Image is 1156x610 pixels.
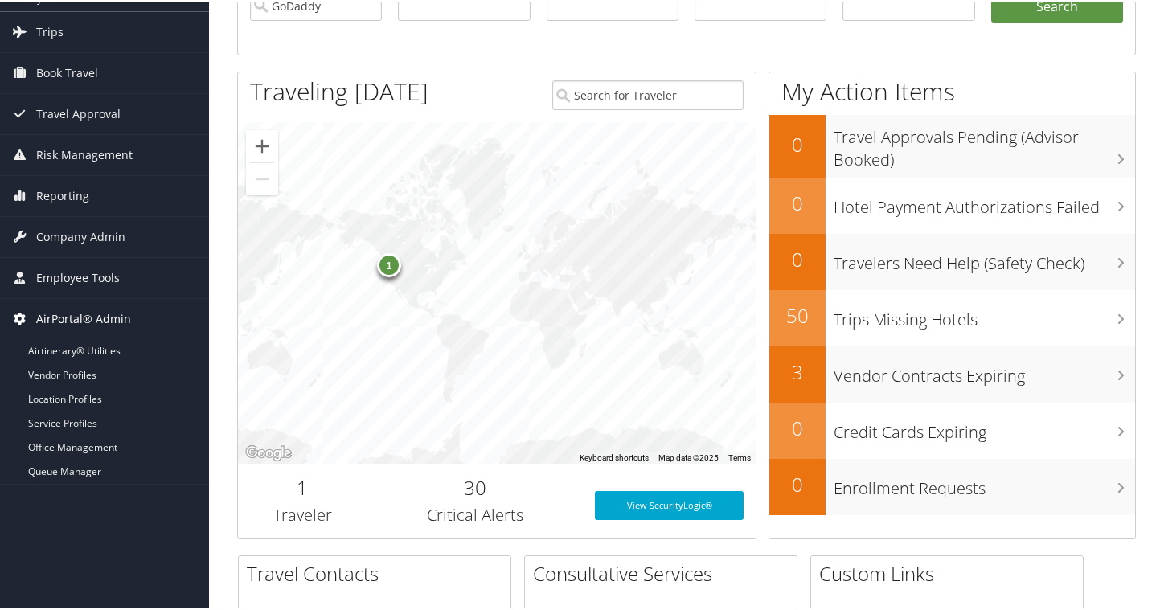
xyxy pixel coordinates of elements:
[834,411,1135,441] h3: Credit Cards Expiring
[247,558,510,585] h2: Travel Contacts
[658,451,719,460] span: Map data ©2025
[769,129,826,156] h2: 0
[533,558,797,585] h2: Consultative Services
[769,231,1135,288] a: 0Travelers Need Help (Safety Check)
[769,72,1135,106] h1: My Action Items
[580,450,649,461] button: Keyboard shortcuts
[242,440,295,461] img: Google
[769,400,1135,456] a: 0Credit Cards Expiring
[834,467,1135,497] h3: Enrollment Requests
[834,186,1135,216] h3: Hotel Payment Authorizations Failed
[379,502,571,524] h3: Critical Alerts
[769,356,826,383] h2: 3
[769,300,826,327] h2: 50
[242,440,295,461] a: Open this area in Google Maps (opens a new window)
[552,78,744,108] input: Search for Traveler
[36,92,121,132] span: Travel Approval
[36,133,133,173] span: Risk Management
[250,72,428,106] h1: Traveling [DATE]
[36,297,131,337] span: AirPortal® Admin
[36,215,125,255] span: Company Admin
[769,412,826,440] h2: 0
[246,128,278,160] button: Zoom in
[769,175,1135,231] a: 0Hotel Payment Authorizations Failed
[36,51,98,91] span: Book Travel
[834,354,1135,385] h3: Vendor Contracts Expiring
[728,451,751,460] a: Terms (opens in new tab)
[250,472,355,499] h2: 1
[819,558,1083,585] h2: Custom Links
[769,456,1135,513] a: 0Enrollment Requests
[36,256,120,296] span: Employee Tools
[379,472,571,499] h2: 30
[834,298,1135,329] h3: Trips Missing Hotels
[769,244,826,271] h2: 0
[769,187,826,215] h2: 0
[377,251,401,275] div: 1
[769,113,1135,174] a: 0Travel Approvals Pending (Advisor Booked)
[769,344,1135,400] a: 3Vendor Contracts Expiring
[769,469,826,496] h2: 0
[246,161,278,193] button: Zoom out
[250,502,355,524] h3: Traveler
[834,116,1135,169] h3: Travel Approvals Pending (Advisor Booked)
[834,242,1135,272] h3: Travelers Need Help (Safety Check)
[595,489,744,518] a: View SecurityLogic®
[36,174,89,214] span: Reporting
[36,10,64,50] span: Trips
[769,288,1135,344] a: 50Trips Missing Hotels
